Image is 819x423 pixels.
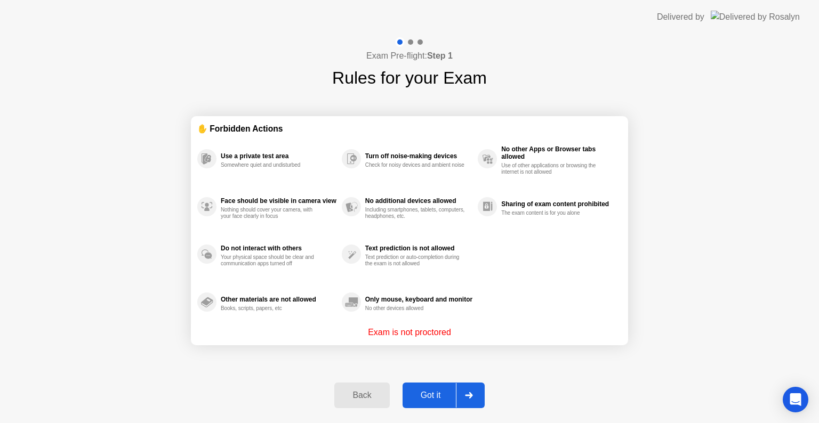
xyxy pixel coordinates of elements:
div: Back [338,391,386,400]
div: Use of other applications or browsing the internet is not allowed [501,162,602,175]
div: Do not interact with others [221,245,336,252]
div: Sharing of exam content prohibited [501,200,616,208]
div: Use a private test area [221,152,336,160]
div: Your physical space should be clear and communication apps turned off [221,254,322,267]
p: Exam is not proctored [368,326,451,339]
div: Delivered by [657,11,704,23]
h1: Rules for your Exam [332,65,487,91]
button: Got it [403,383,485,408]
div: Somewhere quiet and undisturbed [221,162,322,168]
div: Text prediction or auto-completion during the exam is not allowed [365,254,466,267]
div: Face should be visible in camera view [221,197,336,205]
div: Books, scripts, papers, etc [221,305,322,312]
div: No other Apps or Browser tabs allowed [501,145,616,160]
div: Including smartphones, tablets, computers, headphones, etc. [365,207,466,219]
div: Text prediction is not allowed [365,245,472,252]
div: No additional devices allowed [365,197,472,205]
div: Open Intercom Messenger [783,387,808,412]
div: ✋ Forbidden Actions [197,123,622,135]
img: Delivered by Rosalyn [711,11,800,23]
div: The exam content is for you alone [501,210,602,216]
button: Back [334,383,389,408]
div: Got it [406,391,456,400]
div: Only mouse, keyboard and monitor [365,296,472,303]
div: Other materials are not allowed [221,296,336,303]
h4: Exam Pre-flight: [366,50,453,62]
div: Turn off noise-making devices [365,152,472,160]
div: Check for noisy devices and ambient noise [365,162,466,168]
div: Nothing should cover your camera, with your face clearly in focus [221,207,322,219]
div: No other devices allowed [365,305,466,312]
b: Step 1 [427,51,453,60]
